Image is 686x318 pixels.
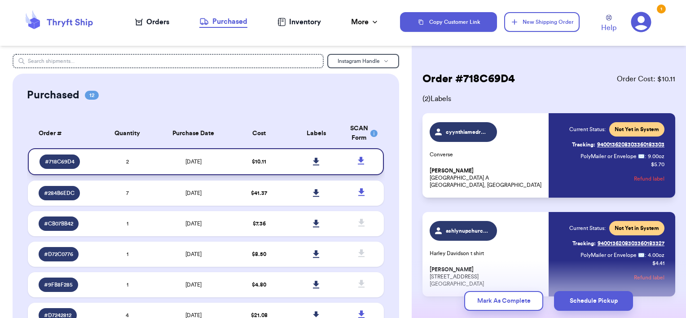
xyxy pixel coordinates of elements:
[126,313,129,318] span: 4
[127,252,128,257] span: 1
[648,153,664,160] span: 9.00 oz
[572,240,596,247] span: Tracking:
[652,260,664,267] p: $ 4.41
[350,124,373,143] div: SCAN Form
[85,91,99,100] span: 12
[126,190,129,196] span: 7
[231,119,288,148] th: Cost
[44,281,73,288] span: # 9FB8F285
[185,282,202,287] span: [DATE]
[127,221,128,226] span: 1
[446,128,488,136] span: cyynthiamedrano
[634,169,664,189] button: Refund label
[253,221,266,226] span: $ 7.36
[27,88,79,102] h2: Purchased
[422,72,515,86] h2: Order # 718C69D4
[277,17,321,27] a: Inventory
[127,282,128,287] span: 1
[185,313,202,318] span: [DATE]
[185,221,202,226] span: [DATE]
[99,119,156,148] th: Quantity
[615,225,659,232] span: Not Yet in System
[422,93,675,104] span: ( 2 ) Labels
[126,159,129,164] span: 2
[185,252,202,257] span: [DATE]
[634,268,664,287] button: Refund label
[430,167,544,189] p: [GEOGRAPHIC_DATA] A [GEOGRAPHIC_DATA], [GEOGRAPHIC_DATA]
[327,54,399,68] button: Instagram Handle
[601,22,616,33] span: Help
[156,119,231,148] th: Purchase Date
[351,17,379,27] div: More
[430,266,544,287] p: [STREET_ADDRESS] [GEOGRAPHIC_DATA]
[252,282,266,287] span: $ 4.80
[44,251,73,258] span: # D72C0776
[569,225,606,232] span: Current Status:
[645,153,646,160] span: :
[288,119,345,148] th: Labels
[657,4,666,13] div: 1
[430,266,474,273] span: [PERSON_NAME]
[446,227,488,234] span: ashlynupchurchh
[504,12,580,32] button: New Shipping Order
[251,313,268,318] span: $ 21.08
[554,291,633,311] button: Schedule Pickup
[572,137,664,152] a: Tracking:9400136208303360183303
[251,190,267,196] span: $ 41.37
[580,154,645,159] span: PolyMailer or Envelope ✉️
[28,119,99,148] th: Order #
[135,17,169,27] a: Orders
[572,236,664,251] a: Tracking:9400136208303360183327
[45,158,75,165] span: # 718C69D4
[400,12,497,32] button: Copy Customer Link
[199,16,247,28] a: Purchased
[569,126,606,133] span: Current Status:
[648,252,664,259] span: 4.00 oz
[631,12,651,32] a: 1
[185,159,202,164] span: [DATE]
[645,252,646,259] span: :
[430,151,544,158] p: Converse
[44,220,73,227] span: # CB07BB42
[44,190,75,197] span: # 284B6EDC
[252,159,266,164] span: $ 10.11
[185,190,202,196] span: [DATE]
[580,252,645,258] span: PolyMailer or Envelope ✉️
[617,74,675,84] span: Order Cost: $ 10.11
[572,141,595,148] span: Tracking:
[252,252,266,257] span: $ 8.50
[464,291,543,311] button: Mark As Complete
[430,250,544,257] p: Harley Davidson t shirt
[13,54,324,68] input: Search shipments...
[615,126,659,133] span: Not Yet in System
[199,16,247,27] div: Purchased
[338,58,380,64] span: Instagram Handle
[430,168,474,174] span: [PERSON_NAME]
[651,161,664,168] p: $ 5.70
[601,15,616,33] a: Help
